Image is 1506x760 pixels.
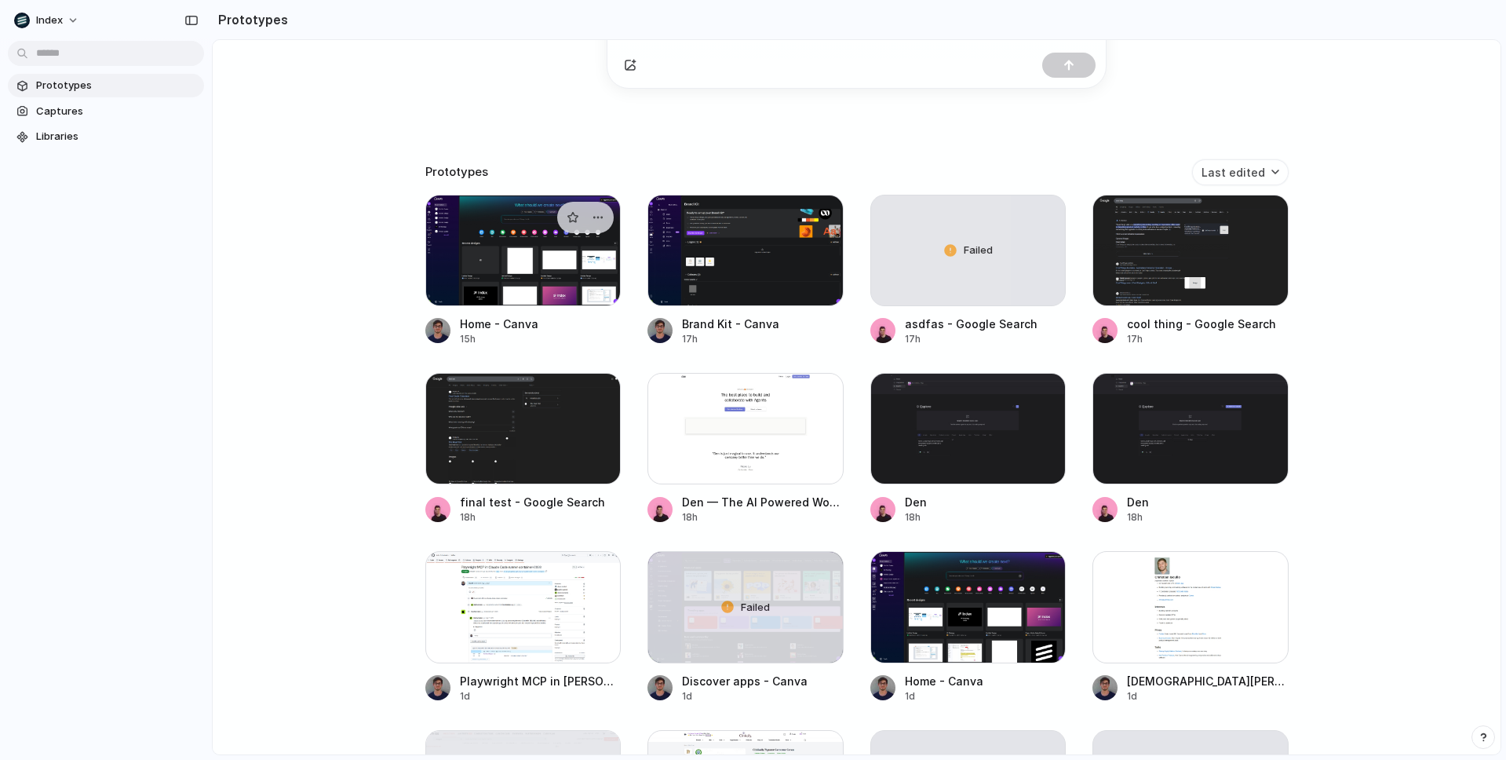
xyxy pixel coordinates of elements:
[8,125,204,148] a: Libraries
[1127,510,1149,524] div: 18h
[8,74,204,97] a: Prototypes
[682,510,844,524] div: 18h
[905,510,927,524] div: 18h
[647,195,844,346] a: Brand Kit - CanvaBrand Kit - Canva17h
[36,129,198,144] span: Libraries
[1192,159,1289,185] button: Last edited
[460,494,605,510] div: final test - Google Search
[36,13,63,28] span: Index
[425,163,488,181] h3: Prototypes
[36,78,198,93] span: Prototypes
[8,100,204,123] a: Captures
[870,373,1067,524] a: DenDen18h
[1092,195,1289,346] a: cool thing - Google Searchcool thing - Google Search17h
[1127,689,1289,703] div: 1d
[460,510,605,524] div: 18h
[964,243,993,258] span: Failed
[647,373,844,524] a: Den — The AI Powered WorkspaceDen — The AI Powered Workspace18h
[682,494,844,510] div: Den — The AI Powered Workspace
[425,373,622,524] a: final test - Google Searchfinal test - Google Search18h
[905,689,983,703] div: 1d
[682,332,779,346] div: 17h
[460,673,622,689] div: Playwright MCP in [PERSON_NAME] Code runner container by [PERSON_NAME] Request #2898 · Index-Tech...
[1092,551,1289,703] a: Christian Iacullo[DEMOGRAPHIC_DATA][PERSON_NAME]1d
[1127,673,1289,689] div: [DEMOGRAPHIC_DATA][PERSON_NAME]
[425,195,622,346] a: Home - CanvaHome - Canva15h
[870,551,1067,703] a: Home - CanvaHome - Canva1d
[870,195,1067,346] a: Failedasdfas - Google Search17h
[36,104,198,119] span: Captures
[905,332,1037,346] div: 17h
[1127,494,1149,510] div: Den
[212,10,288,29] h2: Prototypes
[905,494,927,510] div: Den
[1127,316,1276,332] div: cool thing - Google Search
[682,689,808,703] div: 1d
[1092,373,1289,524] a: DenDen18h
[905,673,983,689] div: Home - Canva
[682,673,808,689] div: Discover apps - Canva
[1127,332,1276,346] div: 17h
[8,8,87,33] button: Index
[425,551,622,703] a: Playwright MCP in Claude Code runner container by iaculch · Pull Request #2898 · Index-Technologi...
[460,332,538,346] div: 15h
[460,689,622,703] div: 1d
[905,316,1037,332] div: asdfas - Google Search
[460,316,538,332] div: Home - Canva
[682,316,779,332] div: Brand Kit - Canva
[741,600,770,616] span: Failed
[647,551,844,703] a: Discover apps - CanvaFailedDiscover apps - Canva1d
